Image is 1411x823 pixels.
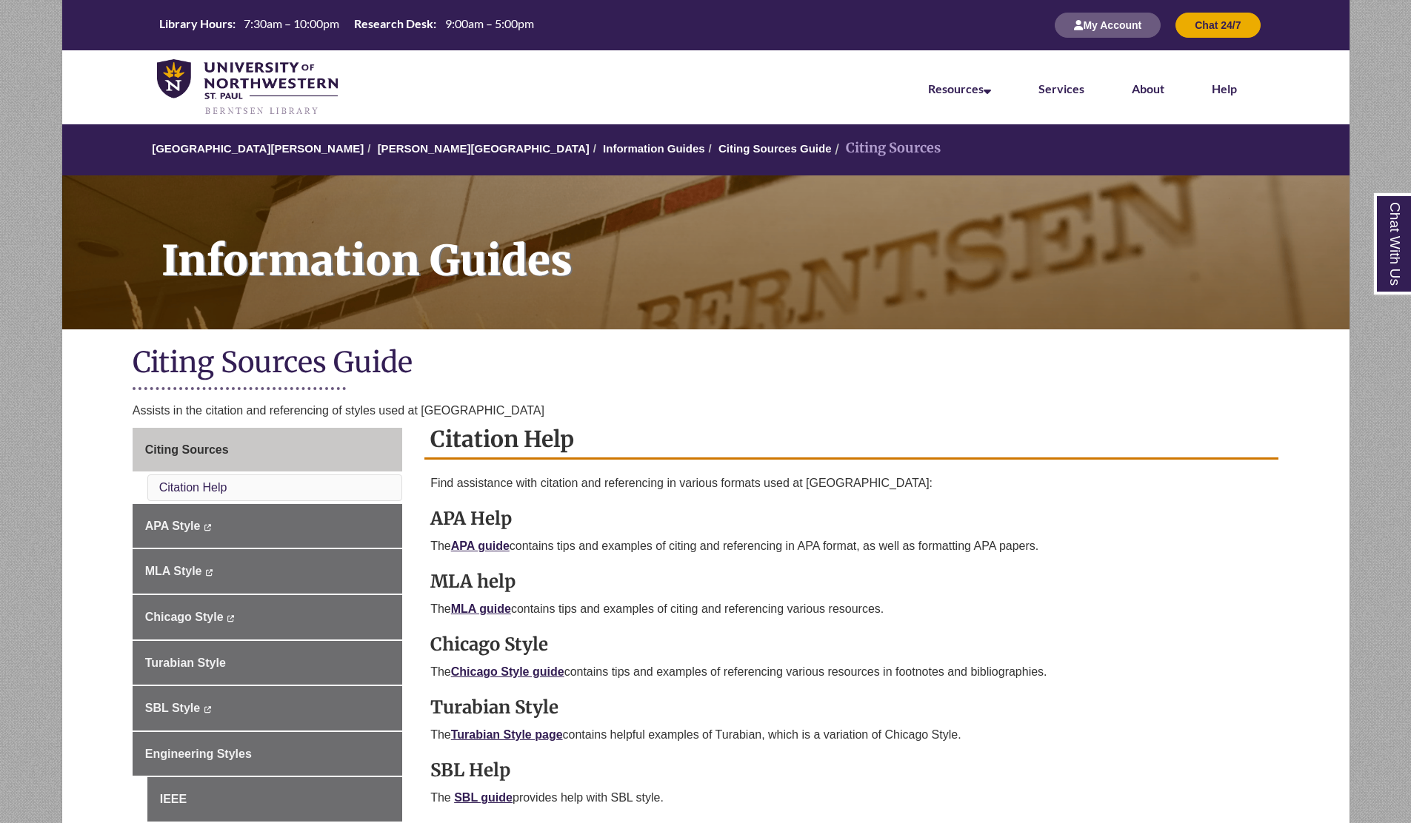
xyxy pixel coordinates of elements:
[159,481,227,494] a: Citation Help
[133,595,402,639] a: Chicago Style
[145,611,224,623] span: Chicago Style
[133,404,544,417] span: Assists in the citation and referencing of styles used at [GEOGRAPHIC_DATA]
[133,732,402,776] a: Engineering Styles
[831,138,941,159] li: Citing Sources
[1055,19,1161,31] a: My Account
[445,16,534,30] span: 9:00am – 5:00pm
[430,570,516,593] strong: MLA help
[718,142,832,155] a: Citing Sources Guide
[133,641,402,685] a: Turabian Style
[928,81,991,95] a: Resources
[603,142,705,155] a: Information Guides
[430,696,558,719] strong: Turabian Style
[153,16,540,36] a: Hours Today
[153,16,238,32] th: Library Hours:
[133,504,402,548] a: APA Style
[145,748,252,760] span: Engineering Styles
[1038,81,1084,95] a: Services
[147,777,402,822] a: IEEE
[145,175,1350,310] h1: Information Guides
[133,428,402,472] a: Citing Sources
[1132,81,1164,95] a: About
[430,789,1272,807] p: The provides help with SBL style.
[153,16,540,34] table: Hours Today
[430,474,1272,492] p: Find assistance with citation and referencing in various formats used at [GEOGRAPHIC_DATA]:
[430,663,1272,681] p: The contains tips and examples of referencing various resources in footnotes and bibliographies.
[1212,81,1237,95] a: Help
[1175,19,1260,31] a: Chat 24/7
[204,524,212,531] i: This link opens in a new window
[454,791,513,804] a: SBL guide
[133,344,1279,383] h1: Citing Sources Guide
[430,507,512,530] strong: APA Help
[133,549,402,594] a: MLA Style
[451,728,563,741] a: Turabian Style page
[133,686,402,730] a: SBL Style
[227,615,235,622] i: This link opens in a new window
[145,443,229,456] span: Citing Sources
[430,600,1272,618] p: The contains tips and examples of citing and referencing various resources.
[430,633,548,656] strong: Chicago Style
[62,175,1350,329] a: Information Guides
[451,540,510,552] a: APA guide
[1055,13,1161,38] button: My Account
[204,706,212,713] i: This link opens in a new window
[451,602,511,615] a: MLA guide
[451,665,564,678] a: Chicago Style guide
[430,537,1272,555] p: The contains tips and examples of citing and referencing in APA format, as well as formatting APA...
[205,569,213,576] i: This link opens in a new window
[157,59,338,117] img: UNWSP Library Logo
[145,702,200,714] span: SBL Style
[424,420,1278,460] h2: Citation Help
[1175,13,1260,38] button: Chat 24/7
[378,142,590,155] a: [PERSON_NAME][GEOGRAPHIC_DATA]
[145,656,226,669] span: Turabian Style
[145,520,201,532] span: APA Style
[152,142,364,155] a: [GEOGRAPHIC_DATA][PERSON_NAME]
[348,16,438,32] th: Research Desk:
[430,759,510,782] strong: SBL Help
[430,726,1272,744] p: The contains helpful examples of Turabian, which is a variation of Chicago Style.
[244,16,339,30] span: 7:30am – 10:00pm
[145,565,202,577] span: MLA Style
